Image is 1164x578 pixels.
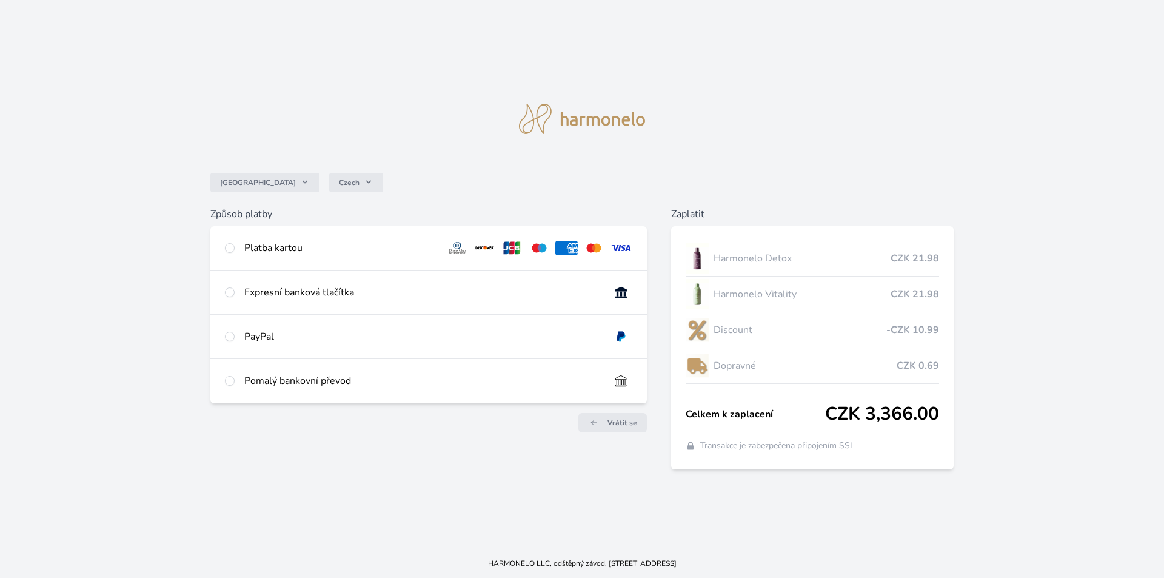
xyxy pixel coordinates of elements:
[501,241,523,255] img: jcb.svg
[244,285,600,300] div: Expresní banková tlačítka
[519,104,645,134] img: logo.svg
[714,323,887,337] span: Discount
[686,407,826,422] span: Celkem k zaplacení
[610,374,632,388] img: bankTransfer_IBAN.svg
[555,241,578,255] img: amex.svg
[473,241,496,255] img: discover.svg
[714,287,891,301] span: Harmonelo Vitality
[610,241,632,255] img: visa.svg
[700,440,855,452] span: Transakce je zabezpečena připojením SSL
[583,241,605,255] img: mc.svg
[607,418,637,428] span: Vrátit se
[610,285,632,300] img: onlineBanking_CZ.svg
[897,358,939,373] span: CZK 0.69
[244,241,437,255] div: Platba kartou
[891,287,939,301] span: CZK 21.98
[714,358,897,373] span: Dopravné
[825,403,939,425] span: CZK 3,366.00
[686,315,709,345] img: discount-lo.png
[528,241,550,255] img: maestro.svg
[714,251,891,266] span: Harmonelo Detox
[446,241,469,255] img: diners.svg
[329,173,383,192] button: Czech
[339,178,360,187] span: Czech
[244,329,600,344] div: PayPal
[210,173,319,192] button: [GEOGRAPHIC_DATA]
[891,251,939,266] span: CZK 21.98
[244,374,600,388] div: Pomalý bankovní převod
[578,413,647,432] a: Vrátit se
[886,323,939,337] span: -CZK 10.99
[671,207,954,221] h6: Zaplatit
[210,207,647,221] h6: Způsob platby
[220,178,296,187] span: [GEOGRAPHIC_DATA]
[686,351,709,381] img: delivery-lo.png
[610,329,632,344] img: paypal.svg
[686,279,709,309] img: CLEAN_VITALITY_se_stinem_x-lo.jpg
[686,243,709,274] img: DETOX_se_stinem_x-lo.jpg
